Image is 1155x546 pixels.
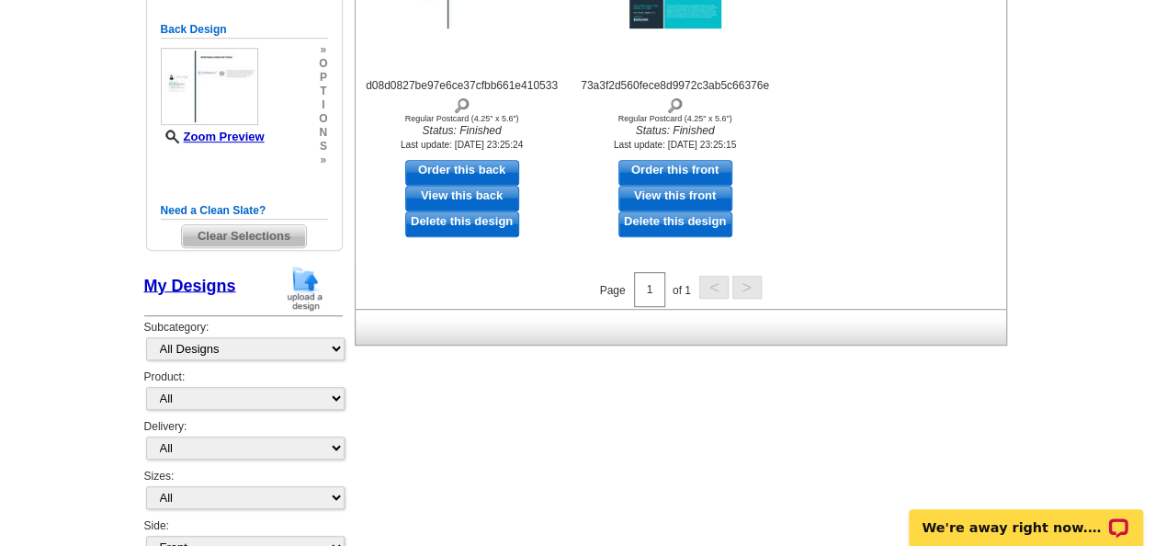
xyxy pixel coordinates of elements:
[281,265,329,312] img: upload-design
[319,71,327,85] span: p
[732,276,762,299] button: >
[405,160,519,186] a: use this design
[319,154,327,167] span: »
[144,419,343,469] div: Delivery:
[361,123,563,139] i: Status: Finished
[161,130,265,143] a: Zoom Preview
[144,320,343,370] div: Subcategory:
[574,114,776,123] div: Regular Postcard (4.25" x 5.6")
[405,211,519,237] a: Delete this design
[161,202,328,220] h5: Need a Clean Slate?
[319,112,327,126] span: o
[361,114,563,123] div: Regular Postcard (4.25" x 5.6")
[666,94,684,114] img: view design details
[405,186,519,211] a: View this back
[453,94,470,114] img: view design details
[182,225,306,247] span: Clear Selections
[144,469,343,518] div: Sizes:
[618,186,732,211] a: View this front
[319,85,327,98] span: t
[673,283,691,296] span: of 1
[599,283,625,296] span: Page
[319,140,327,154] span: s
[897,488,1155,546] iframe: LiveChat chat widget
[319,43,327,57] span: »
[401,140,523,150] small: Last update: [DATE] 23:25:24
[618,160,732,186] a: use this design
[361,78,563,114] div: d08d0827be97e6ce37cfbb661e410533
[614,140,736,150] small: Last update: [DATE] 23:25:15
[144,370,343,419] div: Product:
[319,57,327,71] span: o
[161,48,258,125] img: small-thumb.jpg
[319,126,327,140] span: n
[618,211,732,237] a: Delete this design
[319,98,327,112] span: i
[699,276,729,299] button: <
[144,276,236,294] a: My Designs
[574,78,776,114] div: 73a3f2d560fece8d9972c3ab5c66376e
[161,21,328,39] h5: Back Design
[574,123,776,139] i: Status: Finished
